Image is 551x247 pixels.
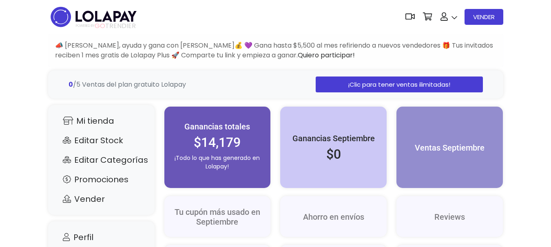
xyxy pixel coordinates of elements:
[173,122,263,131] h5: Ganancias totales
[56,172,146,187] a: Promociones
[48,4,139,30] img: logo
[298,50,355,60] a: Quiero participar!
[405,212,495,222] h5: Reviews
[76,22,136,30] span: TRENDIER
[56,133,146,148] a: Editar Stock
[173,135,263,150] h2: $14,179
[55,41,493,60] span: 📣 [PERSON_NAME], ayuda y gana con [PERSON_NAME]💰 💜 Gana hasta $5,500 al mes refiriendo a nuevos v...
[173,154,263,171] p: ¡Todo lo que has generado en Lolapay!
[69,80,73,89] strong: 0
[316,77,482,92] a: ¡Clic para tener ventas ilimitadas!
[56,152,146,168] a: Editar Categorías
[173,207,263,227] h5: Tu cupón más usado en Septiembre
[56,230,146,245] a: Perfil
[56,191,146,207] a: Vender
[69,80,186,89] span: /5 Ventas del plan gratuito Lolapay
[76,24,95,28] span: POWERED BY
[288,212,378,222] h5: Ahorro en envíos
[56,113,146,129] a: Mi tienda
[288,146,378,162] h2: $0
[465,9,503,25] a: VENDER
[288,133,378,143] h5: Ganancias Septiembre
[95,21,105,31] span: GO
[405,143,495,153] h5: Ventas Septiembre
